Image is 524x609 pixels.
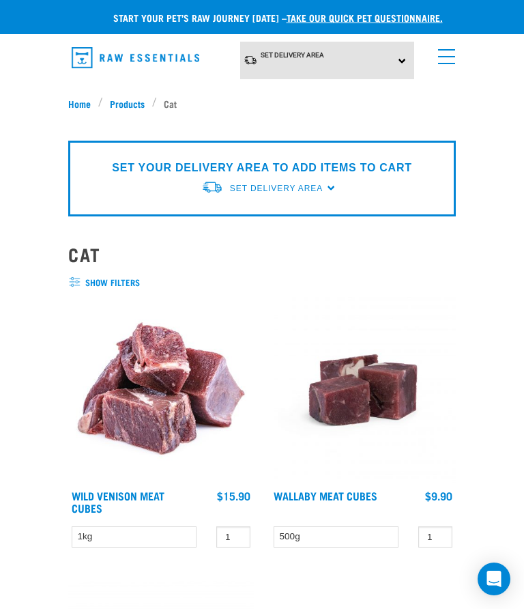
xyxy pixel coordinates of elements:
[244,55,257,66] img: van-moving.png
[274,492,377,498] a: Wallaby Meat Cubes
[68,244,456,265] h2: Cat
[216,526,250,548] input: 1
[68,96,98,111] a: Home
[110,96,145,111] span: Products
[425,490,452,502] div: $9.90
[68,276,456,289] span: show filters
[72,492,164,511] a: Wild Venison Meat Cubes
[68,297,254,483] img: 1181 Wild Venison Meat Cubes Boneless 01
[230,184,323,193] span: Set Delivery Area
[103,96,152,111] a: Products
[72,47,199,68] img: Raw Essentials Logo
[68,96,91,111] span: Home
[431,41,456,66] a: menu
[270,297,456,483] img: Wallaby Meat Cubes
[261,51,324,59] span: Set Delivery Area
[112,160,411,176] p: SET YOUR DELIVERY AREA TO ADD ITEMS TO CART
[201,180,223,195] img: van-moving.png
[287,15,443,20] a: take our quick pet questionnaire.
[217,490,250,502] div: $15.90
[68,96,456,111] nav: breadcrumbs
[418,526,452,548] input: 1
[478,563,510,595] div: Open Intercom Messenger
